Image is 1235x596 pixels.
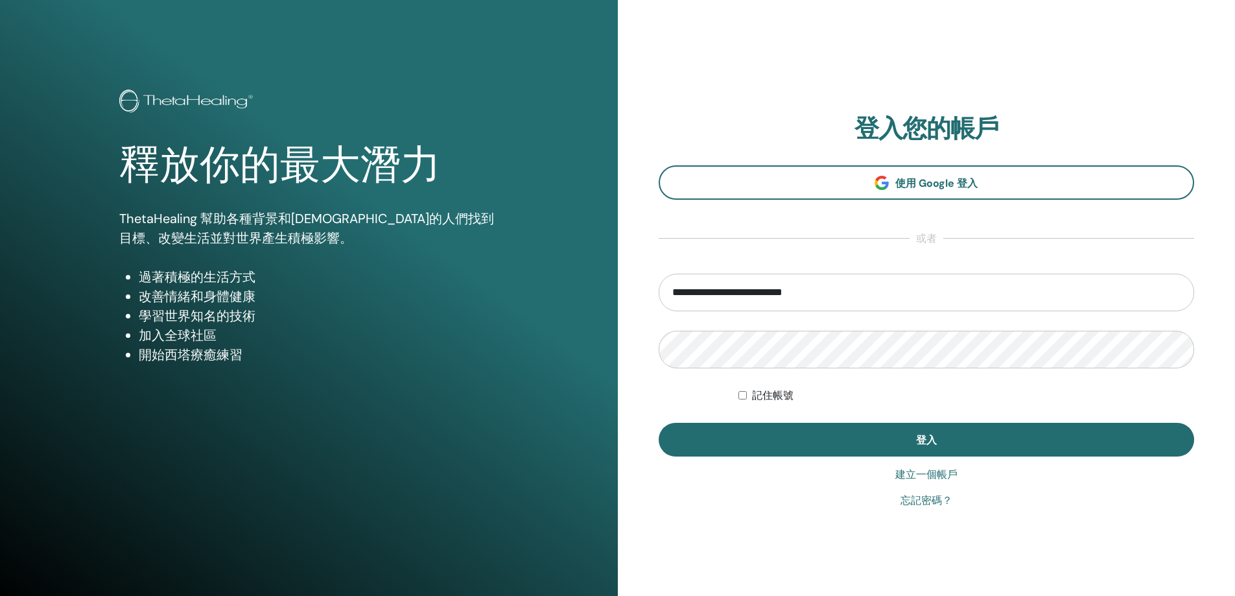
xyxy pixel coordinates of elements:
[139,268,255,285] font: 過著積極的生活方式
[659,423,1195,457] button: 登入
[854,112,998,145] font: 登入您的帳戶
[895,176,978,190] font: 使用 Google 登入
[119,142,441,188] font: 釋放你的最大潛力
[895,468,958,481] font: 建立一個帳戶
[139,307,255,324] font: 學習世界知名的技術
[895,467,958,483] a: 建立一個帳戶
[139,327,217,344] font: 加入全球社區
[119,210,494,246] font: ThetaHealing 幫助各種背景和[DEMOGRAPHIC_DATA]的人們找到目標、改變生活並對世界產生積極影響。
[738,388,1194,403] div: 無限期地保持我的身份驗證狀態或直到我手動註銷
[659,165,1195,200] a: 使用 Google 登入
[900,494,952,507] font: 忘記密碼？
[900,493,952,508] a: 忘記密碼？
[752,389,794,401] font: 記住帳號
[139,346,242,363] font: 開始西塔療癒練習
[916,232,937,245] font: 或者
[139,288,255,305] font: 改善情緒和身體健康
[916,433,937,447] font: 登入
